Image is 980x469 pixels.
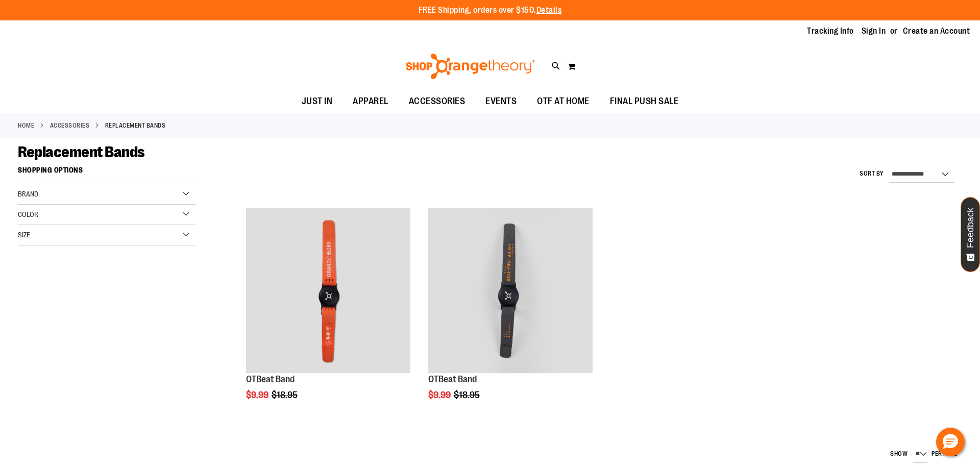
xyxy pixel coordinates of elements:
[18,161,195,184] strong: Shopping Options
[246,208,411,373] img: OTBeat Band
[105,121,166,130] strong: Replacement Bands
[18,143,145,161] span: Replacement Bands
[302,90,333,113] span: JUST IN
[860,169,884,178] label: Sort By
[18,121,34,130] a: Home
[932,450,957,457] span: per page
[428,208,593,375] a: OTBeat Band
[18,184,195,205] div: Brand
[18,205,195,225] div: Color
[423,203,598,426] div: product
[961,197,980,272] button: Feedback - Show survey
[536,6,562,15] a: Details
[428,374,477,384] a: OTBeat Band
[454,390,481,400] span: $18.95
[936,428,965,456] button: Hello, have a question? Let’s chat.
[18,190,38,198] span: Brand
[419,5,562,16] p: FREE Shipping, orders over $150.
[527,90,600,113] a: OTF AT HOME
[246,390,270,400] span: $9.99
[537,90,590,113] span: OTF AT HOME
[353,90,388,113] span: APPAREL
[966,208,975,248] span: Feedback
[862,26,886,37] a: Sign In
[409,90,465,113] span: ACCESSORIES
[475,90,527,113] a: EVENTS
[485,90,517,113] span: EVENTS
[18,231,30,239] span: Size
[428,390,452,400] span: $9.99
[399,90,476,113] a: ACCESSORIES
[246,208,411,375] a: OTBeat Band
[291,90,343,113] a: JUST IN
[50,121,90,130] a: ACCESSORIES
[342,90,399,113] a: APPAREL
[903,26,970,37] a: Create an Account
[428,208,593,373] img: OTBeat Band
[807,26,854,37] a: Tracking Info
[246,374,295,384] a: OTBeat Band
[404,54,536,79] img: Shop Orangetheory
[890,450,908,457] span: Show
[600,90,689,113] a: FINAL PUSH SALE
[272,390,299,400] span: $18.95
[610,90,679,113] span: FINAL PUSH SALE
[18,210,38,218] span: Color
[18,225,195,245] div: Size
[241,203,416,426] div: product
